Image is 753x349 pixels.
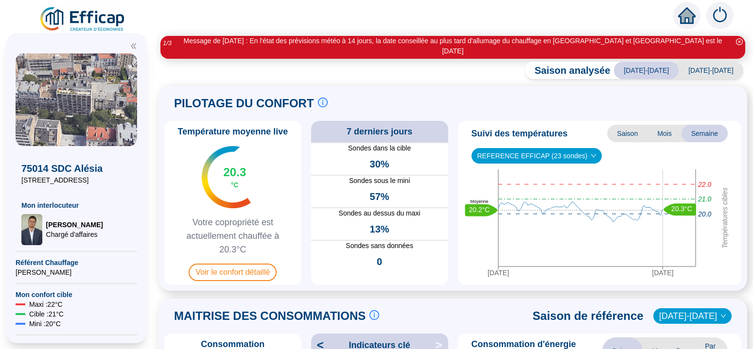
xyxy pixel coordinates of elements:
tspan: 22.0 [698,181,711,188]
span: Chargé d'affaires [46,230,103,239]
span: 20.3 [224,165,246,180]
span: Température moyenne live [172,125,294,138]
span: info-circle [369,310,379,320]
img: indicateur températures [202,146,251,208]
span: Mon interlocuteur [21,200,131,210]
span: home [678,7,696,24]
span: close-circle [736,38,743,45]
img: alerts [706,2,734,29]
span: Sondes sans données [311,241,448,251]
span: Saison de référence [533,308,644,324]
span: Saison [607,125,648,142]
span: Suivi des températures [472,127,568,140]
span: Sondes au dessus du maxi [311,208,448,218]
span: MAITRISE DES CONSOMMATIONS [174,308,366,324]
span: Cible : 21 °C [29,309,64,319]
span: [STREET_ADDRESS] [21,175,131,185]
span: Mois [648,125,682,142]
div: Message de [DATE] : En l'état des prévisions météo à 14 jours, la date conseillée au plus tard d'... [176,36,730,56]
i: 1 / 3 [163,39,172,47]
span: Mon confort cible [16,290,137,299]
span: PILOTAGE DU CONFORT [174,96,314,111]
span: 0 [377,255,382,268]
span: 2023-2024 [659,309,726,323]
span: °C [231,180,239,190]
span: Votre copropriété est actuellement chauffée à 20.3°C [168,216,298,256]
text: 20.2°C [469,206,490,214]
span: [DATE]-[DATE] [614,62,679,79]
span: Sondes sous le mini [311,176,448,186]
span: Semaine [682,125,728,142]
text: Moyenne [470,199,488,204]
span: 13% [370,222,389,236]
tspan: [DATE] [487,269,508,277]
span: Référent Chauffage [16,258,137,267]
span: 57% [370,190,389,203]
span: REFERENCE EFFICAP (23 sondes) [477,149,596,163]
img: efficap energie logo [39,6,127,33]
span: double-left [130,43,137,50]
span: [PERSON_NAME] [46,220,103,230]
span: 30% [370,157,389,171]
tspan: [DATE] [652,269,673,277]
img: Chargé d'affaires [21,214,42,245]
span: [PERSON_NAME] [16,267,137,277]
span: Saison analysée [525,64,611,77]
span: info-circle [318,98,328,107]
span: 7 derniers jours [347,125,412,138]
span: 75014 SDC Alésia [21,162,131,175]
span: Sondes dans la cible [311,143,448,153]
tspan: Températures cibles [720,188,728,249]
span: down [720,313,726,319]
span: Voir le confort détaillé [189,264,277,281]
tspan: 20.0 [698,210,711,218]
span: Mini : 20 °C [29,319,61,329]
tspan: 21.0 [698,195,711,203]
span: Maxi : 22 °C [29,299,63,309]
span: down [591,153,596,159]
text: 20.3°C [671,205,692,213]
span: [DATE]-[DATE] [679,62,743,79]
